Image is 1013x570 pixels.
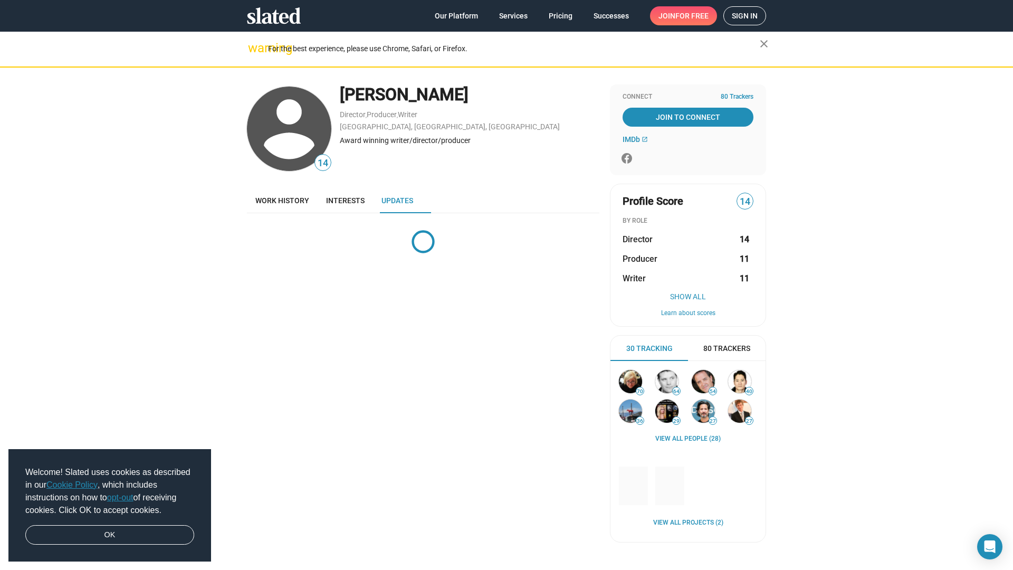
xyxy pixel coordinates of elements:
[367,110,397,119] a: Producer
[740,253,749,264] strong: 11
[650,6,717,25] a: Joinfor free
[318,188,373,213] a: Interests
[623,93,753,101] div: Connect
[340,83,599,106] div: [PERSON_NAME]
[623,217,753,225] div: BY ROLE
[709,388,716,395] span: 54
[619,400,642,423] img: Jamie Carmichael
[653,519,723,527] a: View all Projects (2)
[709,418,716,424] span: 27
[623,135,648,144] a: IMDb
[540,6,581,25] a: Pricing
[746,388,753,395] span: 40
[746,418,753,424] span: 27
[732,7,758,25] span: Sign in
[25,525,194,545] a: dismiss cookie message
[636,388,644,395] span: 70
[626,344,673,354] span: 30 Tracking
[623,234,653,245] span: Director
[499,6,528,25] span: Services
[737,195,753,209] span: 14
[655,400,678,423] img: Dawna Lee Heising
[623,135,640,144] span: IMDb
[107,493,133,502] a: opt-out
[8,449,211,562] div: cookieconsent
[740,234,749,245] strong: 14
[623,309,753,318] button: Learn about scores
[758,37,770,50] mat-icon: close
[655,370,678,393] img: Astin
[435,6,478,25] span: Our Platform
[25,466,194,517] span: Welcome! Slated uses cookies as described in our , which includes instructions on how to of recei...
[740,273,749,284] strong: 11
[675,6,709,25] span: for free
[642,136,648,142] mat-icon: open_in_new
[977,534,1002,559] div: Open Intercom Messenger
[658,6,709,25] span: Join
[247,188,318,213] a: Work history
[692,370,715,393] img: Tom, Jr. Woodruff
[673,388,680,395] span: 64
[728,400,751,423] img: Bill Oberst, Jr.
[594,6,629,25] span: Successes
[619,370,642,393] img: Monika Mikkelsen
[655,435,721,443] a: View all People (28)
[623,194,683,208] span: Profile Score
[255,196,309,205] span: Work history
[728,370,751,393] img: Allen Jo
[549,6,572,25] span: Pricing
[623,253,657,264] span: Producer
[426,6,486,25] a: Our Platform
[397,112,398,118] span: ,
[381,196,413,205] span: Updates
[623,292,753,301] button: Show All
[398,110,417,119] a: Writer
[315,156,331,170] span: 14
[340,122,560,131] a: [GEOGRAPHIC_DATA], [GEOGRAPHIC_DATA], [GEOGRAPHIC_DATA]
[268,42,760,56] div: For the best experience, please use Chrome, Safari, or Firefox.
[340,110,366,119] a: Director
[723,6,766,25] a: Sign in
[491,6,536,25] a: Services
[673,418,680,424] span: 29
[692,400,715,423] img: Henry Ian Cusick
[248,42,261,54] mat-icon: warning
[721,93,753,101] span: 80 Trackers
[326,196,365,205] span: Interests
[625,108,751,127] span: Join To Connect
[46,480,98,489] a: Cookie Policy
[623,273,646,284] span: Writer
[703,344,750,354] span: 80 Trackers
[636,418,644,424] span: 36
[366,112,367,118] span: ,
[373,188,422,213] a: Updates
[585,6,637,25] a: Successes
[340,136,599,146] div: Award winning writer/director/producer
[623,108,753,127] a: Join To Connect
